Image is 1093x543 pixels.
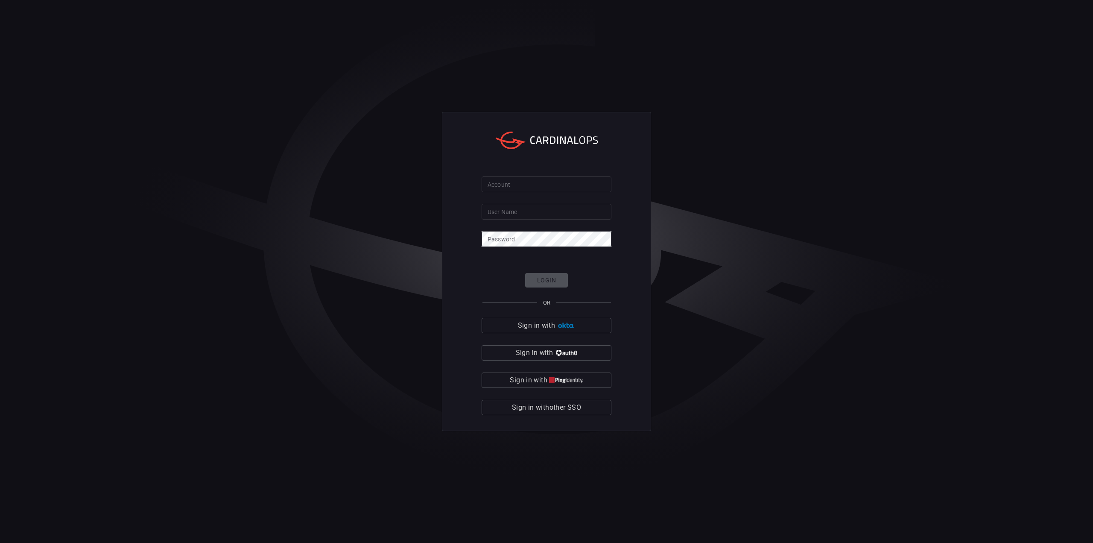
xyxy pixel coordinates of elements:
img: quu4iresuhQAAAABJRU5ErkJggg== [549,377,583,384]
input: Type your user name [482,204,611,220]
span: Sign in with [510,374,547,386]
button: Sign in with [482,373,611,388]
span: OR [543,299,550,306]
span: Sign in with [516,347,553,359]
span: Sign in with [518,320,555,332]
button: Sign in with [482,318,611,333]
button: Sign in with [482,345,611,361]
img: vP8Hhh4KuCH8AavWKdZY7RZgAAAAASUVORK5CYII= [555,350,577,356]
span: Sign in with other SSO [512,402,581,414]
img: Ad5vKXme8s1CQAAAABJRU5ErkJggg== [557,323,575,329]
input: Type your account [482,176,611,192]
button: Sign in withother SSO [482,400,611,415]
